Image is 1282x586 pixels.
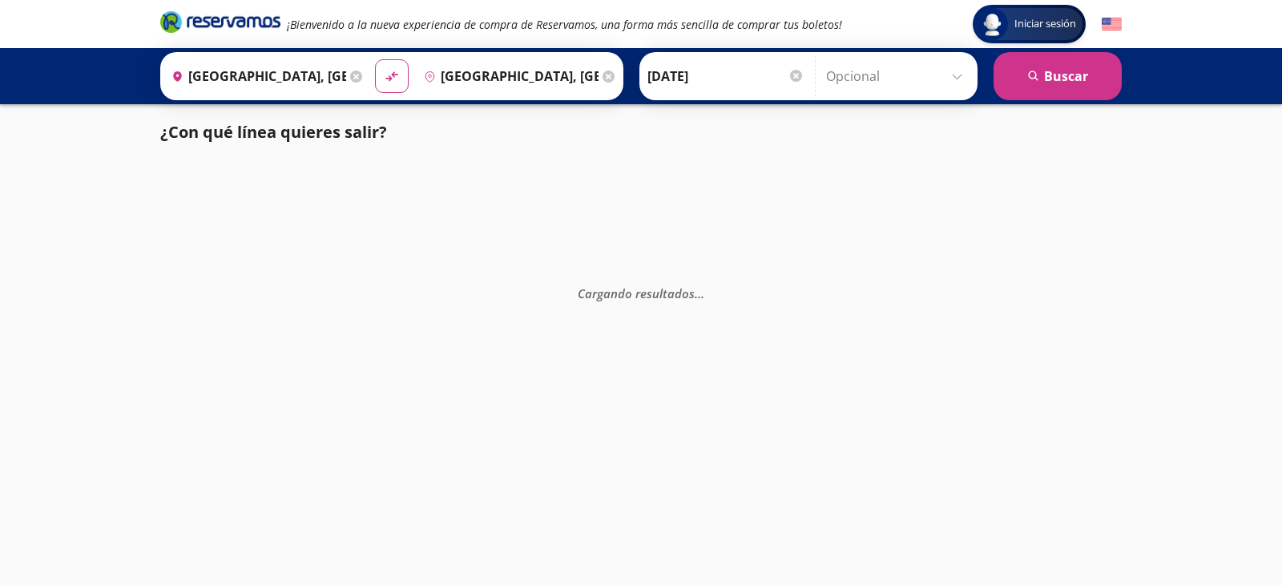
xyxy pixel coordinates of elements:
[647,56,804,96] input: Elegir Fecha
[160,10,280,34] i: Brand Logo
[698,285,701,301] span: .
[165,56,346,96] input: Buscar Origen
[1102,14,1122,34] button: English
[287,17,842,32] em: ¡Bienvenido a la nueva experiencia de compra de Reservamos, una forma más sencilla de comprar tus...
[417,56,599,96] input: Buscar Destino
[160,10,280,38] a: Brand Logo
[160,120,387,144] p: ¿Con qué línea quieres salir?
[994,52,1122,100] button: Buscar
[578,285,704,301] em: Cargando resultados
[701,285,704,301] span: .
[695,285,698,301] span: .
[1008,16,1082,32] span: Iniciar sesión
[826,56,970,96] input: Opcional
